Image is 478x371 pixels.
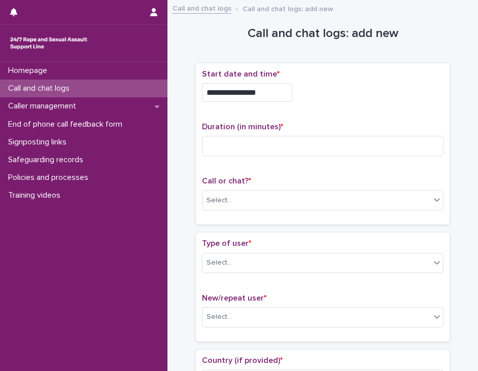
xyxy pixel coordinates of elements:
[202,177,251,185] span: Call or chat?
[202,70,280,78] span: Start date and time
[4,120,130,129] p: End of phone call feedback form
[173,2,231,14] a: Call and chat logs
[4,173,96,182] p: Policies and processes
[4,155,91,165] p: Safeguarding records
[196,26,450,41] h1: Call and chat logs: add new
[4,137,75,147] p: Signposting links
[4,66,55,76] p: Homepage
[243,3,333,14] p: Call and chat logs: add new
[8,33,89,53] img: rhQMoQhaT3yELyF149Cw
[202,294,266,302] span: New/repeat user
[202,239,251,247] span: Type of user
[207,312,232,322] div: Select...
[202,123,283,131] span: Duration (in minutes)
[4,101,84,111] p: Caller management
[4,84,78,93] p: Call and chat logs
[4,191,69,200] p: Training videos
[207,257,232,268] div: Select...
[202,356,283,364] span: Country (if provided)
[207,195,232,206] div: Select...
